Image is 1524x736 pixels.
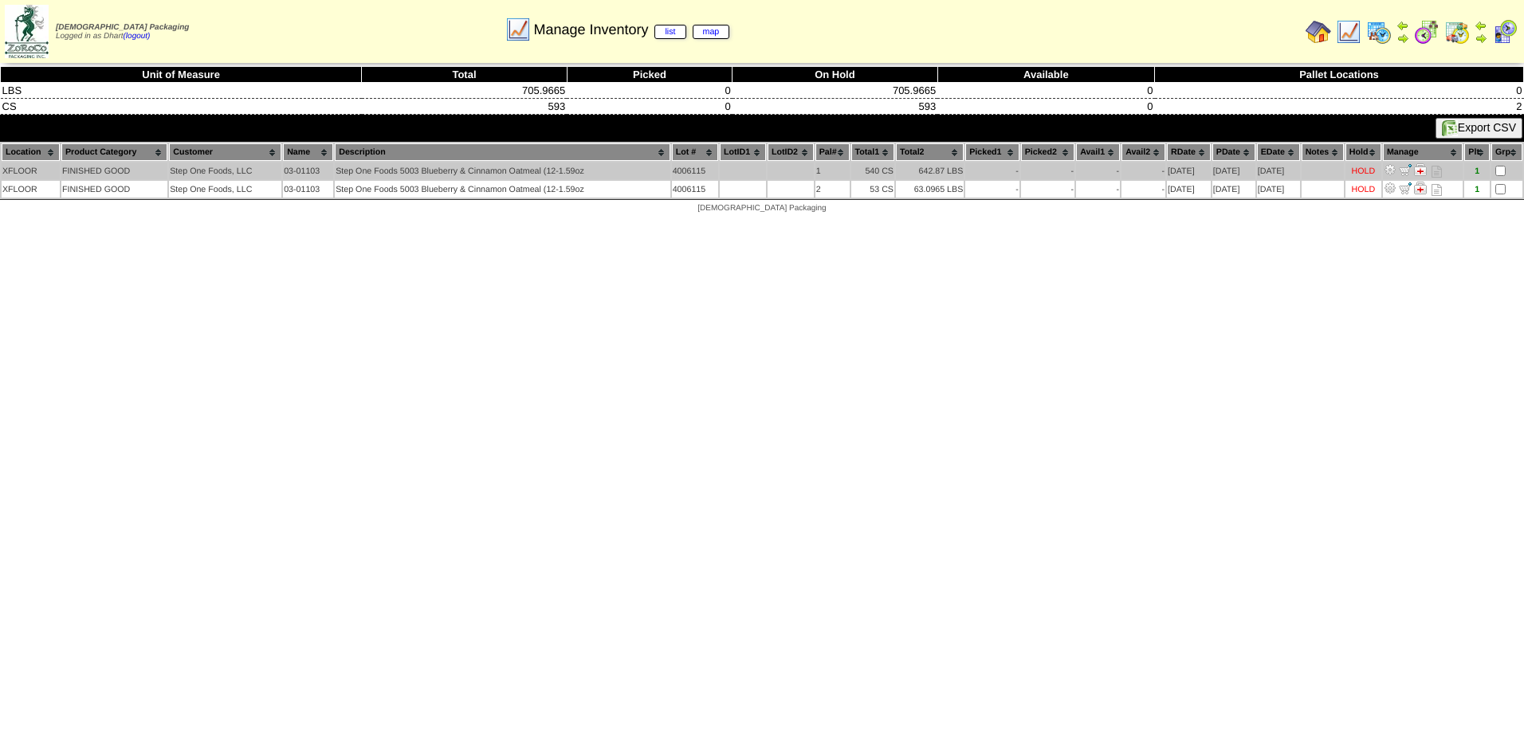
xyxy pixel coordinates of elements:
[1475,32,1487,45] img: arrowright.gif
[1444,19,1470,45] img: calendarinout.gif
[2,143,60,161] th: Location
[672,162,718,179] td: 4006115
[283,162,333,179] td: 03-01103
[1465,185,1489,194] div: 1
[815,162,850,179] td: 1
[362,99,567,115] td: 593
[1432,184,1442,196] i: Note
[965,143,1019,161] th: Picked1
[1384,182,1396,194] img: Adjust
[56,23,189,41] span: Logged in as Dhart
[937,67,1154,83] th: Available
[1383,143,1463,161] th: Manage
[61,143,167,161] th: Product Category
[1,99,362,115] td: CS
[851,162,894,179] td: 540 CS
[533,22,729,38] span: Manage Inventory
[693,25,730,39] a: map
[1436,118,1522,139] button: Export CSV
[567,83,732,99] td: 0
[1345,143,1381,161] th: Hold
[124,32,151,41] a: (logout)
[1021,162,1074,179] td: -
[733,67,937,83] th: On Hold
[362,83,567,99] td: 705.9665
[896,181,964,198] td: 63.0965 LBS
[815,143,850,161] th: Pal#
[567,67,732,83] th: Picked
[505,17,531,42] img: line_graph.gif
[1021,143,1074,161] th: Picked2
[56,23,189,32] span: [DEMOGRAPHIC_DATA] Packaging
[733,99,937,115] td: 593
[1432,166,1442,178] i: Note
[1336,19,1361,45] img: line_graph.gif
[1492,19,1518,45] img: calendarcustomer.gif
[1464,143,1490,161] th: Plt
[335,162,670,179] td: Step One Foods 5003 Blueberry & Cinnamon Oatmeal (12-1.59oz
[1076,143,1120,161] th: Avail1
[1212,181,1255,198] td: [DATE]
[1399,182,1412,194] img: Move
[1167,181,1211,198] td: [DATE]
[1167,162,1211,179] td: [DATE]
[1257,162,1300,179] td: [DATE]
[1306,19,1331,45] img: home.gif
[815,181,850,198] td: 2
[1302,143,1344,161] th: Notes
[1155,67,1524,83] th: Pallet Locations
[1155,83,1524,99] td: 0
[1121,181,1165,198] td: -
[1414,163,1427,176] img: Manage Hold
[672,143,718,161] th: Lot #
[1399,163,1412,176] img: Move
[1076,162,1120,179] td: -
[1491,143,1522,161] th: Grp
[1021,181,1074,198] td: -
[1352,166,1376,176] div: HOLD
[1212,143,1255,161] th: PDate
[937,99,1154,115] td: 0
[851,181,894,198] td: 53 CS
[2,181,60,198] td: XFLOOR
[896,162,964,179] td: 642.87 LBS
[1475,19,1487,32] img: arrowleft.gif
[697,204,826,213] span: [DEMOGRAPHIC_DATA] Packaging
[335,143,670,161] th: Description
[1121,143,1165,161] th: Avail2
[1465,166,1489,176] div: 1
[61,181,167,198] td: FINISHED GOOD
[335,181,670,198] td: Step One Foods 5003 Blueberry & Cinnamon Oatmeal (12-1.59oz
[1396,19,1409,32] img: arrowleft.gif
[283,143,333,161] th: Name
[720,143,766,161] th: LotID1
[896,143,964,161] th: Total2
[965,162,1019,179] td: -
[1414,182,1427,194] img: Manage Hold
[1076,181,1120,198] td: -
[1167,143,1211,161] th: RDate
[1442,120,1458,136] img: excel.gif
[1212,162,1255,179] td: [DATE]
[1366,19,1392,45] img: calendarprod.gif
[937,83,1154,99] td: 0
[851,143,894,161] th: Total1
[169,181,281,198] td: Step One Foods, LLC
[1121,162,1165,179] td: -
[169,162,281,179] td: Step One Foods, LLC
[654,25,685,39] a: list
[733,83,937,99] td: 705.9665
[1352,185,1376,194] div: HOLD
[1414,19,1440,45] img: calendarblend.gif
[1155,99,1524,115] td: 2
[5,5,49,58] img: zoroco-logo-small.webp
[2,162,60,179] td: XFLOOR
[283,181,333,198] td: 03-01103
[965,181,1019,198] td: -
[1,83,362,99] td: LBS
[1257,143,1300,161] th: EDate
[61,162,167,179] td: FINISHED GOOD
[1,67,362,83] th: Unit of Measure
[1384,163,1396,176] img: Adjust
[169,143,281,161] th: Customer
